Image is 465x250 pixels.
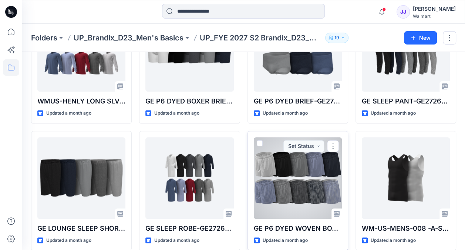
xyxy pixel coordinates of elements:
[397,5,410,19] div: JJ
[37,96,125,106] p: WMUS-HENLY LONG SLV-N2-3D
[145,223,233,234] p: GE SLEEP ROBE-GE27260870
[371,109,416,117] p: Updated a month ago
[413,4,456,13] div: [PERSON_NAME]
[254,223,342,234] p: GE P6 DYED WOVEN BOXER-GE27260849
[362,137,450,219] a: WM-US-MENS-008 -A-SHIRT-GEOGE-N3-3D
[325,33,348,43] button: 19
[37,137,125,219] a: GE LOUNGE SLEEP SHORT-GE27260850
[74,33,183,43] a: UP_Brandix_D23_Men's Basics
[254,137,342,219] a: GE P6 DYED WOVEN BOXER-GE27260849
[145,137,233,219] a: GE SLEEP ROBE-GE27260870
[263,109,308,117] p: Updated a month ago
[200,33,322,43] p: UP_FYE 2027 S2 Brandix_D23_Men's Basics- [PERSON_NAME]
[362,96,450,106] p: GE SLEEP PANT-GE27260851
[362,223,450,234] p: WM-US-MENS-008 -A-SHIRT-[PERSON_NAME]-N3-3D
[334,34,339,42] p: 19
[154,237,199,244] p: Updated a month ago
[404,31,437,45] button: New
[46,237,91,244] p: Updated a month ago
[263,237,308,244] p: Updated a month ago
[371,237,416,244] p: Updated a month ago
[31,33,57,43] a: Folders
[154,109,199,117] p: Updated a month ago
[254,96,342,106] p: GE P6 DYED BRIEF-GE27260846
[46,109,91,117] p: Updated a month ago
[413,13,456,19] div: Walmart
[37,223,125,234] p: GE LOUNGE SLEEP SHORT-GE27260850
[145,96,233,106] p: GE P6 DYED BOXER BRIEF-GE27260848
